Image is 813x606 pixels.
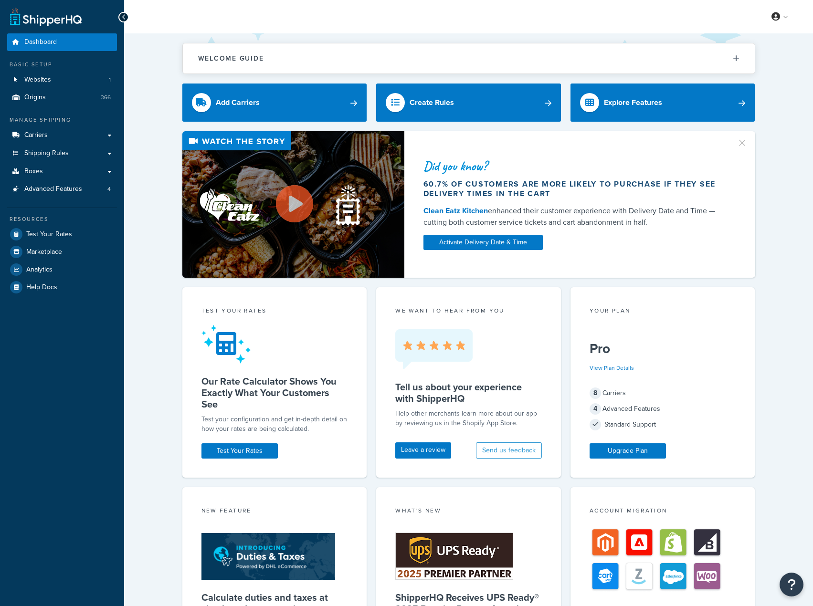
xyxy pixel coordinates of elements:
[201,376,348,410] h5: Our Rate Calculator Shows You Exactly What Your Customers See
[7,33,117,51] a: Dashboard
[24,38,57,46] span: Dashboard
[201,306,348,317] div: Test your rates
[590,387,601,399] span: 8
[24,185,82,193] span: Advanced Features
[590,402,736,416] div: Advanced Features
[7,243,117,261] a: Marketplace
[201,506,348,517] div: New Feature
[182,84,367,122] a: Add Carriers
[570,84,755,122] a: Explore Features
[590,506,736,517] div: Account Migration
[183,43,755,73] button: Welcome Guide
[7,89,117,106] li: Origins
[410,96,454,109] div: Create Rules
[24,131,48,139] span: Carriers
[7,61,117,69] div: Basic Setup
[7,163,117,180] a: Boxes
[198,55,264,62] h2: Welcome Guide
[7,145,117,162] a: Shipping Rules
[395,442,451,459] a: Leave a review
[590,387,736,400] div: Carriers
[590,364,634,372] a: View Plan Details
[26,266,53,274] span: Analytics
[201,415,348,434] div: Test your configuration and get in-depth detail on how your rates are being calculated.
[423,159,725,173] div: Did you know?
[107,185,111,193] span: 4
[395,409,542,428] p: Help other merchants learn more about our app by reviewing us in the Shopify App Store.
[395,306,542,315] p: we want to hear from you
[590,443,666,459] a: Upgrade Plan
[7,71,117,89] a: Websites1
[24,94,46,102] span: Origins
[7,279,117,296] a: Help Docs
[182,131,404,278] img: Video thumbnail
[26,248,62,256] span: Marketplace
[7,116,117,124] div: Manage Shipping
[26,230,72,239] span: Test Your Rates
[423,179,725,199] div: 60.7% of customers are more likely to purchase if they see delivery times in the cart
[590,418,736,431] div: Standard Support
[109,76,111,84] span: 1
[7,71,117,89] li: Websites
[201,443,278,459] a: Test Your Rates
[7,226,117,243] a: Test Your Rates
[24,167,43,176] span: Boxes
[395,381,542,404] h5: Tell us about your experience with ShipperHQ
[216,96,260,109] div: Add Carriers
[101,94,111,102] span: 366
[590,341,736,356] h5: Pro
[395,506,542,517] div: What's New
[7,180,117,198] a: Advanced Features4
[604,96,662,109] div: Explore Features
[423,205,488,216] a: Clean Eatz Kitchen
[7,215,117,223] div: Resources
[7,180,117,198] li: Advanced Features
[376,84,561,122] a: Create Rules
[476,442,542,459] button: Send us feedback
[7,126,117,144] a: Carriers
[26,283,57,292] span: Help Docs
[423,205,725,228] div: enhanced their customer experience with Delivery Date and Time — cutting both customer service ti...
[24,149,69,157] span: Shipping Rules
[7,89,117,106] a: Origins366
[423,235,543,250] a: Activate Delivery Date & Time
[24,76,51,84] span: Websites
[780,573,803,596] button: Open Resource Center
[7,261,117,278] a: Analytics
[590,306,736,317] div: Your Plan
[590,403,601,415] span: 4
